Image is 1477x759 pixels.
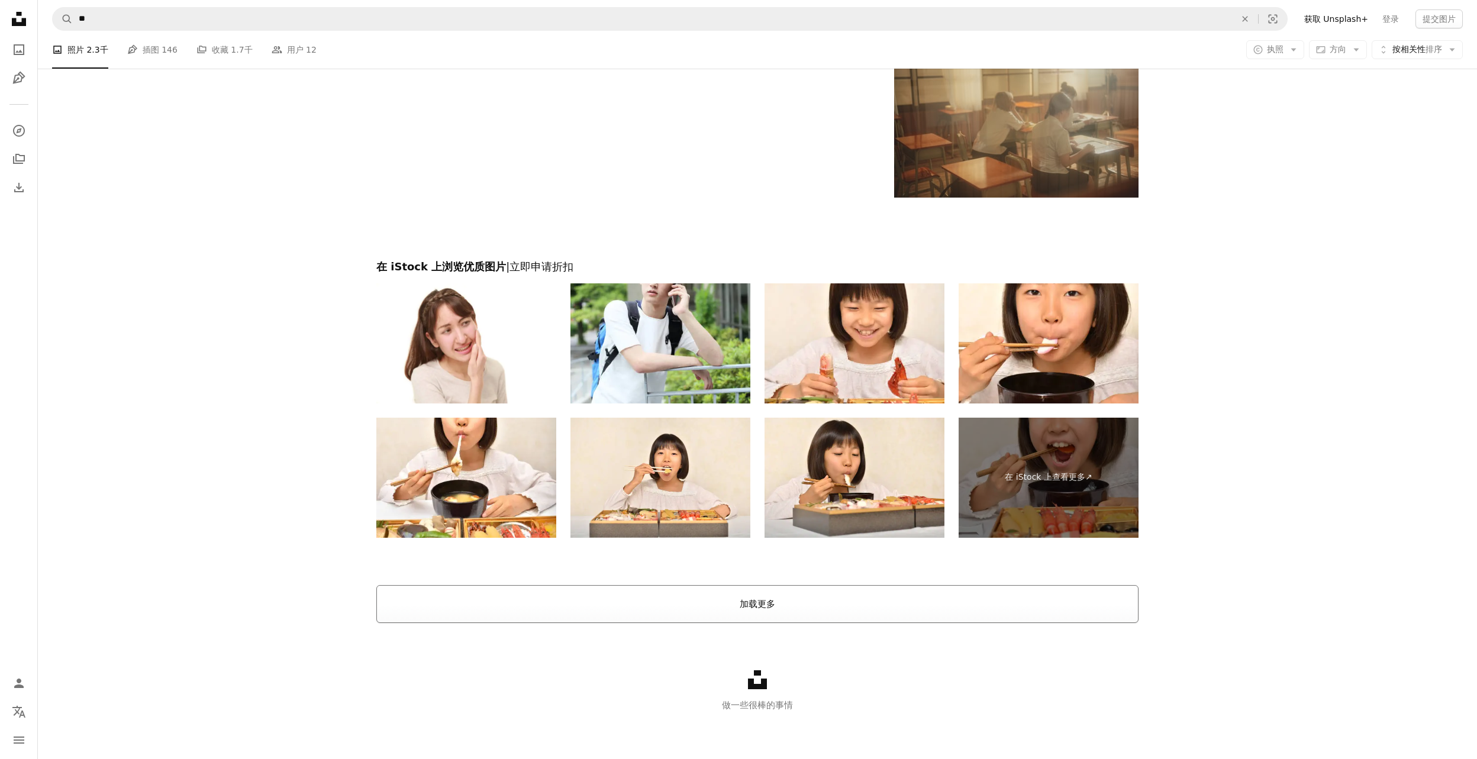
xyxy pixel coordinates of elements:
button: 方向 [1309,40,1367,59]
font: 在 iStock 上查看更多 [1005,472,1085,482]
font: 12 [306,45,317,54]
button: 搜索 Unsplash [53,8,73,30]
a: 插图 146 [127,31,178,69]
font: 排序 [1426,44,1442,54]
font: 获取 Unsplash+ [1304,14,1368,24]
img: 大学生微笑着打电话 [570,283,750,403]
img: 享受新年的女孩 [376,418,556,538]
a: 照片 [7,38,31,62]
a: 收藏 1.7千 [196,31,253,69]
button: 提交图片 [1415,9,1463,28]
font: 1.7千 [231,45,252,54]
font: 按相关性 [1392,44,1426,54]
a: 插图 [7,66,31,90]
a: 收藏 [7,147,31,171]
a: 在 iStock 上查看更多↗ [959,418,1139,538]
img: 享受新年的女孩 [570,418,750,538]
button: 按相关性排序 [1372,40,1463,59]
a: 下载历史记录 [7,176,31,199]
font: 用户 [287,45,304,54]
img: 年轻的白人女性患有牙痛 [376,283,556,403]
font: 在 iStock 上浏览优质图片 [376,260,506,273]
a: 探索 [7,119,31,143]
img: 享受新年的女孩 [765,283,944,403]
font: 执照 [1267,44,1283,54]
font: 146 [162,45,178,54]
font: 提交图片 [1423,14,1456,24]
font: 插图 [143,45,159,54]
a: 一群人坐在房间里的桌子旁 [894,111,1139,121]
button: 清除 [1232,8,1258,30]
button: 语言 [7,700,31,724]
form: 在全站范围内查找视觉效果 [52,7,1288,31]
font: 加载更多 [740,599,775,609]
a: 首页 — Unsplash [7,7,31,33]
a: 获取 Unsplash+ [1297,9,1375,28]
img: 享受新年的女孩 [959,283,1139,403]
font: 做一些很棒的事情 [722,700,793,710]
button: 菜单 [7,728,31,752]
a: 用户 12 [272,31,317,69]
font: 收藏 [212,45,228,54]
a: 登录 / 注册 [7,671,31,695]
img: 享受新年的女孩 [765,418,944,538]
button: 加载更多 [376,585,1139,623]
font: 立即申请折扣 [509,260,573,273]
img: 一群人坐在房间里的桌子旁 [894,35,1139,198]
font: 登录 [1382,14,1399,24]
font: ↗ [1085,472,1092,482]
button: 视觉搜索 [1259,8,1287,30]
a: 登录 [1375,9,1406,28]
font: | [506,260,509,273]
font: 方向 [1330,44,1346,54]
button: 执照 [1246,40,1304,59]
